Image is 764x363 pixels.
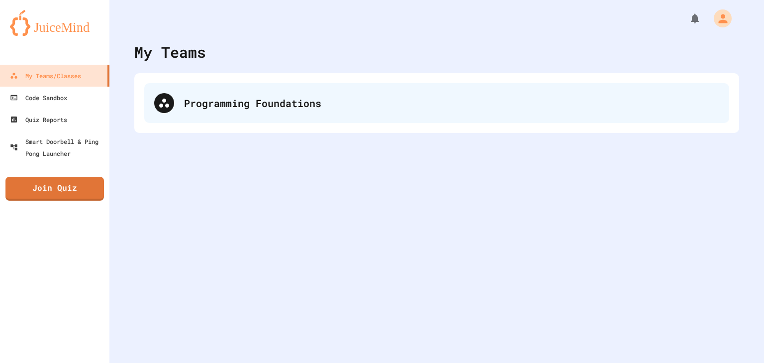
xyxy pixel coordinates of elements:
div: Quiz Reports [10,114,67,125]
img: logo-orange.svg [10,10,99,36]
div: Smart Doorbell & Ping Pong Launcher [10,135,105,159]
div: My Notifications [670,10,703,27]
div: Code Sandbox [10,92,67,104]
a: Join Quiz [5,177,104,201]
div: My Teams/Classes [10,70,81,82]
div: Programming Foundations [144,83,729,123]
div: My Account [703,7,734,30]
div: Programming Foundations [184,96,719,111]
div: My Teams [134,41,206,63]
